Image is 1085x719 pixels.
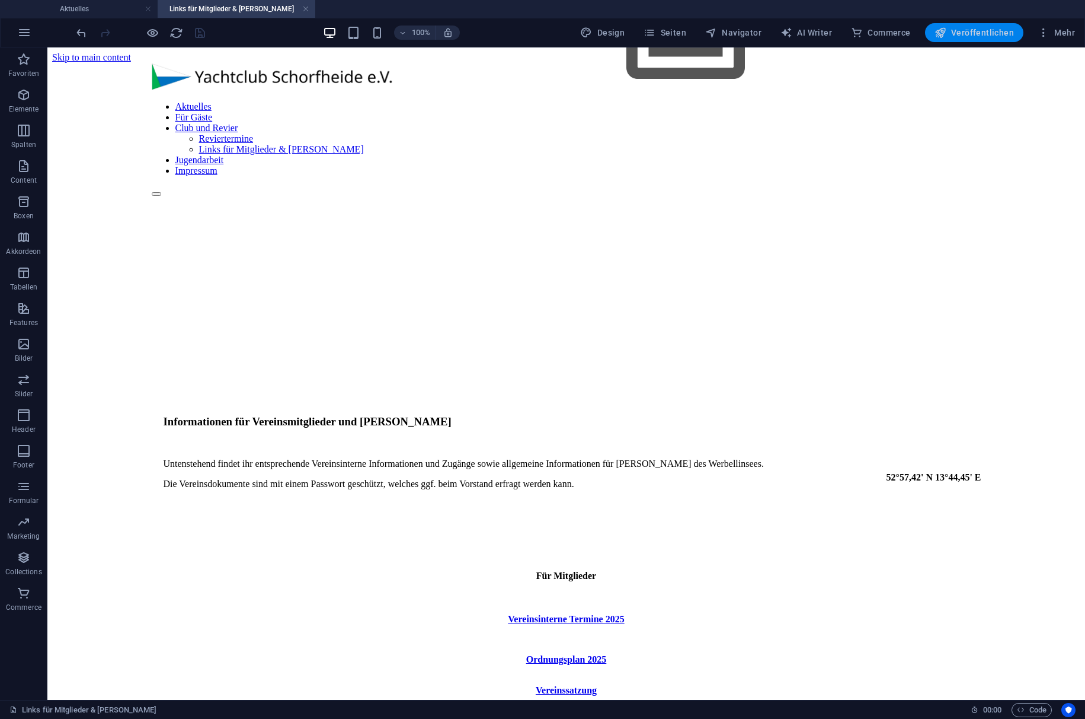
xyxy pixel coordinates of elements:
[394,26,436,40] button: 100%
[13,460,34,470] p: Footer
[776,23,837,42] button: AI Writer
[158,2,315,15] h4: Links für Mitglieder & [PERSON_NAME]
[846,23,916,42] button: Commerce
[12,425,36,434] p: Header
[639,23,691,42] button: Seiten
[644,27,686,39] span: Seiten
[934,27,1014,39] span: Veröffentlichen
[780,27,832,39] span: AI Writer
[9,318,38,327] p: Features
[1017,703,1046,717] span: Code
[145,26,159,40] button: Klicke hier, um den Vorschau-Modus zu verlassen
[412,26,431,40] h6: 100%
[580,27,625,39] span: Design
[169,26,183,40] button: reload
[9,104,39,114] p: Elemente
[443,27,453,38] i: Bei Größenänderung Zoomstufe automatisch an das gewählte Gerät anpassen.
[705,27,761,39] span: Navigator
[925,23,1023,42] button: Veröffentlichen
[1033,23,1080,42] button: Mehr
[8,69,39,78] p: Favoriten
[5,567,41,577] p: Collections
[5,5,84,15] a: Skip to main content
[75,26,88,40] i: Rückgängig: Text ändern (Strg+Z)
[851,27,911,39] span: Commerce
[9,703,156,717] a: Klick, um Auswahl aufzuheben. Doppelklick öffnet Seitenverwaltung
[11,140,36,149] p: Spalten
[575,23,629,42] button: Design
[991,705,993,714] span: :
[971,703,1002,717] h6: Session-Zeit
[1061,703,1076,717] button: Usercentrics
[169,26,183,40] i: Seite neu laden
[6,247,41,256] p: Akkordeon
[700,23,766,42] button: Navigator
[7,532,40,541] p: Marketing
[15,389,33,399] p: Slider
[1012,703,1052,717] button: Code
[983,703,1001,717] span: 00 00
[74,26,88,40] button: undo
[11,176,37,185] p: Content
[9,496,39,505] p: Formular
[1038,27,1075,39] span: Mehr
[15,354,33,363] p: Bilder
[6,603,41,612] p: Commerce
[10,282,37,292] p: Tabellen
[14,211,34,221] p: Boxen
